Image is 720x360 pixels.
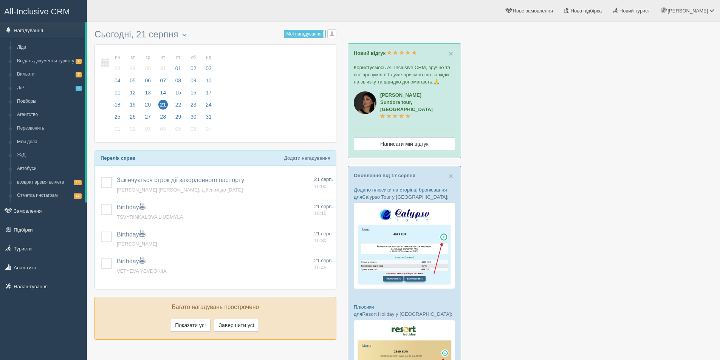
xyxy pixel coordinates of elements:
[110,50,125,76] a: пн 28
[143,100,153,110] span: 20
[113,100,122,110] span: 18
[158,76,168,85] span: 07
[143,54,153,61] small: ср
[117,177,244,183] a: Закінчується строк дії закордонного паспорту
[14,162,85,176] a: Автобуси
[94,29,336,40] h3: Сьогодні, 21 серпня
[156,100,170,113] a: 21
[117,268,167,274] a: VETYEVA YEVDOKIIA
[173,76,183,85] span: 08
[117,187,243,193] span: [PERSON_NAME] [PERSON_NAME], дійсний до [DATE]
[171,113,186,125] a: 29
[125,113,140,125] a: 26
[141,100,155,113] a: 20
[0,0,87,21] a: All-Inclusive CRM
[667,8,708,14] span: [PERSON_NAME]
[171,50,186,76] a: пт 01
[354,202,455,289] img: calypso-tour-proposal-crm-for-travel-agency.jpg
[143,124,153,134] span: 03
[158,100,168,110] span: 21
[314,231,333,236] span: 21 серп.
[380,92,433,119] a: [PERSON_NAME]Sundora tour, [GEOGRAPHIC_DATA]
[14,41,85,54] a: Ліди
[14,176,85,189] a: возврат время вылета10
[354,64,455,85] p: Користуємось All-Inclusive CRM, зручно та все зрозуміло! І дуже приємно що завжди на зв’язку та ш...
[117,258,145,264] a: Birthday
[314,204,333,209] span: 21 серп.
[314,176,333,190] a: 21 серп. 10:00
[125,125,140,137] a: 02
[314,203,333,217] a: 21 серп. 10:15
[76,86,82,91] span: 3
[156,50,170,76] a: чт 31
[189,112,198,122] span: 30
[14,54,85,68] a: Выдать документы туристу9
[110,100,125,113] a: 18
[362,194,447,200] a: Calypso Tour у [GEOGRAPHIC_DATA]
[74,193,82,198] span: 10
[128,76,138,85] span: 05
[204,76,214,85] span: 10
[362,311,451,317] a: Resort Holiday у [GEOGRAPHIC_DATA]
[113,124,122,134] span: 01
[186,50,201,76] a: сб 02
[201,100,214,113] a: 24
[204,124,214,134] span: 07
[186,76,201,88] a: 09
[110,125,125,137] a: 01
[117,204,145,210] span: Birthday
[354,186,455,201] p: Додано плюсики на сторінці бронювання для :
[158,54,168,61] small: чт
[173,100,183,110] span: 22
[113,76,122,85] span: 04
[125,100,140,113] a: 19
[189,63,198,73] span: 02
[619,8,650,14] span: Новий турист
[186,100,201,113] a: 23
[141,113,155,125] a: 27
[141,88,155,100] a: 13
[189,54,198,61] small: сб
[117,241,157,247] span: [PERSON_NAME]
[128,112,138,122] span: 26
[4,7,70,16] span: All-Inclusive CRM
[143,76,153,85] span: 06
[158,124,168,134] span: 04
[449,172,453,180] button: Close
[173,54,183,61] small: пт
[125,76,140,88] a: 05
[449,49,453,57] button: Close
[354,173,415,178] a: Оновлення від 17 серпня
[189,124,198,134] span: 06
[204,112,214,122] span: 31
[186,125,201,137] a: 06
[156,88,170,100] a: 14
[201,125,214,137] a: 07
[173,112,183,122] span: 29
[314,257,333,271] a: 21 серп. 10:45
[354,50,417,56] a: Новий відгук
[117,214,183,220] a: TSVYRINKALOVA LIUDMYLA
[14,108,85,122] a: Агентство
[76,72,82,77] span: 8
[117,231,145,238] span: Birthday
[128,124,138,134] span: 02
[354,303,455,318] p: Плюсики для :
[101,155,135,161] b: Перелік справ
[14,81,85,95] a: Д/Р3
[156,125,170,137] a: 04
[204,100,214,110] span: 24
[141,76,155,88] a: 06
[314,258,333,263] span: 21 серп.
[76,59,82,64] span: 9
[171,88,186,100] a: 15
[171,125,186,137] a: 05
[201,76,214,88] a: 10
[201,88,214,100] a: 17
[156,76,170,88] a: 07
[158,112,168,122] span: 28
[449,49,453,58] span: ×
